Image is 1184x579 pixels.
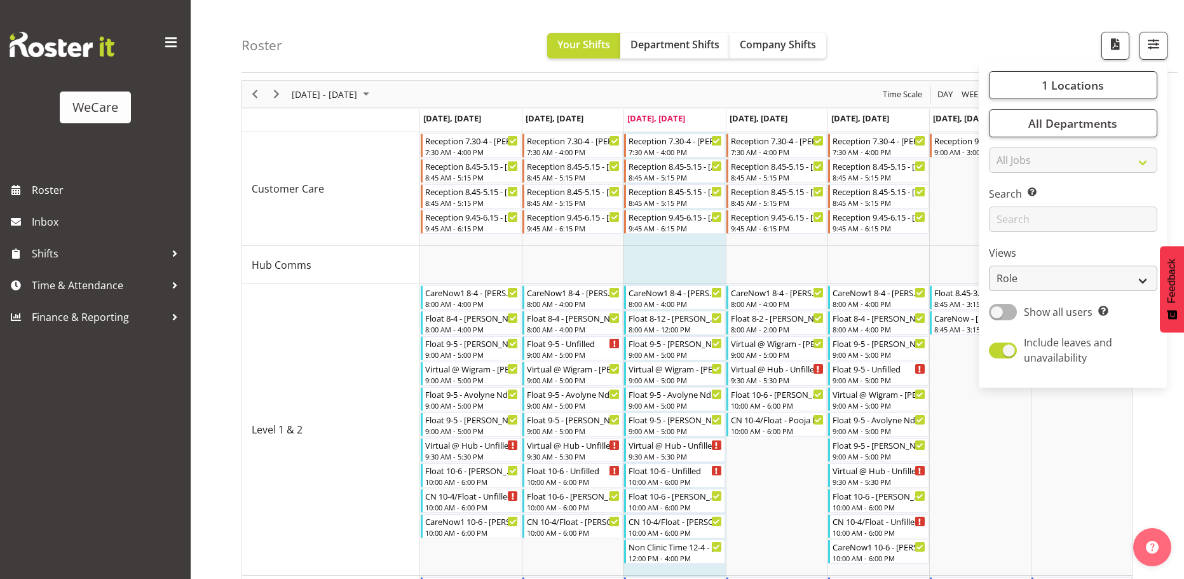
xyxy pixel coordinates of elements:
button: Filter Shifts [1140,32,1167,60]
span: Hub Comms [252,257,311,273]
div: 9:45 AM - 6:15 PM [629,223,721,233]
div: Level 1 & 2"s event - Virtual @ Hub - Unfilled Begin From Tuesday, September 2, 2025 at 9:30:00 A... [522,438,623,462]
button: 1 Locations [989,71,1157,99]
div: Reception 8.45-5.15 - [PERSON_NAME] [833,160,925,172]
span: All Departments [1028,116,1117,131]
div: Level 1 & 2"s event - Float 9-5 - Unfilled Begin From Tuesday, September 2, 2025 at 9:00:00 AM GM... [522,336,623,360]
div: Reception 8.45-5.15 - [PERSON_NAME] [731,160,824,172]
img: Rosterit website logo [10,32,114,57]
div: 9:00 AM - 5:00 PM [629,350,721,360]
div: 8:00 AM - 4:00 PM [527,324,620,334]
div: CareNow - [PERSON_NAME] [934,311,1027,324]
div: Customer Care"s event - Reception 8.45-5.15 - Antonia Mao Begin From Wednesday, September 3, 2025... [624,159,725,183]
img: help-xxl-2.png [1146,541,1159,554]
div: Float 9-5 - Avolyne Ndebele [527,388,620,400]
div: Reception 8.45-5.15 - [PERSON_NAME] [527,185,620,198]
div: Float 10-6 - Unfilled [527,464,620,477]
div: Level 1 & 2"s event - Virtual @ Hub - Unfilled Begin From Thursday, September 4, 2025 at 9:30:00 ... [726,362,827,386]
div: Virtual @ Hub - Unfilled [731,362,824,375]
div: 9:45 AM - 6:15 PM [425,223,518,233]
div: Customer Care"s event - Reception 8.45-5.15 - Antonia Mao Begin From Monday, September 1, 2025 at... [421,159,521,183]
div: Level 1 & 2"s event - CareNow1 8-4 - Rhianne Sharples Begin From Wednesday, September 3, 2025 at ... [624,285,725,310]
div: Float 9-5 - [PERSON_NAME] [425,413,518,426]
div: 7:30 AM - 4:00 PM [731,147,824,157]
div: Float 10-6 - [PERSON_NAME] [629,489,721,502]
div: Float 10-6 - [PERSON_NAME] [833,489,925,502]
div: Level 1 & 2"s event - Float 8-4 - Rhianne Sharples Begin From Monday, September 1, 2025 at 8:00:0... [421,311,521,335]
div: Float 8-4 - [PERSON_NAME] [527,311,620,324]
div: Level 1 & 2"s event - CareNow1 8-4 - Ashley Mendoza Begin From Tuesday, September 2, 2025 at 8:00... [522,285,623,310]
div: Reception 8.45-5.15 - [PERSON_NAME] [425,185,518,198]
div: Level 1 & 2"s event - Float 10-6 - Unfilled Begin From Tuesday, September 2, 2025 at 10:00:00 AM ... [522,463,623,487]
div: Customer Care"s event - Reception 9.45-6.15 - Sabnam Pun Begin From Thursday, September 4, 2025 a... [726,210,827,234]
div: 9:30 AM - 5:30 PM [833,477,925,487]
div: 8:45 AM - 5:15 PM [629,198,721,208]
span: [DATE], [DATE] [627,112,685,124]
div: Customer Care"s event - Reception 8.45-5.15 - Antonia Mao Begin From Friday, September 5, 2025 at... [828,159,929,183]
div: Level 1 & 2"s event - Float 9-5 - Olive Vermazen Begin From Monday, September 1, 2025 at 9:00:00 ... [421,412,521,437]
div: 9:00 AM - 5:00 PM [527,426,620,436]
div: Reception 8.45-5.15 - [PERSON_NAME] [833,185,925,198]
div: 9:00 AM - 3:00 PM [934,147,1027,157]
div: Float 8-2 - [PERSON_NAME] [731,311,824,324]
div: 9:00 AM - 5:00 PM [833,350,925,360]
div: Customer Care"s event - Reception 7.30-4 - Penny Clyne-Moffat Begin From Friday, September 5, 202... [828,133,929,158]
span: Company Shifts [740,37,816,51]
span: Inbox [32,212,184,231]
span: Your Shifts [557,37,610,51]
div: Virtual @ Hub - Unfilled [527,439,620,451]
div: Float 10-6 - [PERSON_NAME] [731,388,824,400]
div: Level 1 & 2"s event - Float 8-4 - Deepti Raturi Begin From Tuesday, September 2, 2025 at 8:00:00 ... [522,311,623,335]
div: Level 1 & 2"s event - Virtual @ Wigram - Deepti Mahajan Begin From Friday, September 5, 2025 at 9... [828,387,929,411]
span: [DATE] - [DATE] [290,86,358,102]
div: 10:00 AM - 6:00 PM [629,528,721,538]
div: Customer Care"s event - Reception 9-3 - Demi Dumitrean Begin From Saturday, September 6, 2025 at ... [930,133,1030,158]
div: 12:00 PM - 4:00 PM [629,553,721,563]
div: Virtual @ Wigram - [PERSON_NAME] [731,337,824,350]
div: CareNow1 10-6 - [PERSON_NAME] [833,540,925,553]
div: 10:00 AM - 6:00 PM [833,528,925,538]
div: WeCare [72,98,118,117]
div: Level 1 & 2"s event - Virtual @ Hub - Unfilled Begin From Friday, September 5, 2025 at 9:30:00 AM... [828,463,929,487]
div: 8:00 AM - 4:00 PM [833,324,925,334]
div: Level 1 & 2"s event - CareNow1 10-6 - Ella Jarvis Begin From Friday, September 5, 2025 at 10:00:0... [828,540,929,564]
div: Virtual @ Hub - Unfilled [629,439,721,451]
span: Day [936,86,954,102]
div: Reception 8.45-5.15 - [PERSON_NAME] [629,160,721,172]
div: Float 9-5 - [PERSON_NAME] [629,413,721,426]
div: Level 1 & 2"s event - Float 9-5 - Olive Vermazen Begin From Tuesday, September 2, 2025 at 9:00:00... [522,412,623,437]
div: 8:45 AM - 5:15 PM [425,198,518,208]
div: Level 1 & 2"s event - Float 9-5 - Avolyne Ndebele Begin From Wednesday, September 3, 2025 at 9:00... [624,387,725,411]
div: Level 1 & 2"s event - Float 9-5 - Avolyne Ndebele Begin From Tuesday, September 2, 2025 at 9:00:0... [522,387,623,411]
div: Level 1 & 2"s event - Float 9-5 - Unfilled Begin From Friday, September 5, 2025 at 9:00:00 AM GMT... [828,362,929,386]
label: Views [989,245,1157,261]
span: Feedback [1166,259,1178,303]
div: Level 1 & 2"s event - Float 10-6 - Deepti Raturi Begin From Friday, September 5, 2025 at 10:00:00... [828,489,929,513]
div: 10:00 AM - 6:00 PM [833,553,925,563]
button: Department Shifts [620,33,730,58]
div: Virtual @ Wigram - [PERSON_NAME] [425,362,518,375]
div: Reception 9.45-6.15 - [PERSON_NAME] [527,210,620,223]
div: 9:30 AM - 5:30 PM [425,451,518,461]
div: 8:45 AM - 5:15 PM [527,172,620,182]
div: 10:00 AM - 6:00 PM [425,528,518,538]
button: Feedback - Show survey [1160,246,1184,332]
span: Week [960,86,984,102]
div: 8:00 AM - 4:00 PM [425,324,518,334]
div: Level 1 & 2"s event - CN 10-4/Float - Ashley Mendoza Begin From Wednesday, September 3, 2025 at 1... [624,514,725,538]
button: Timeline Day [936,86,955,102]
div: Float 9-5 - Avolyne Ndebele [833,413,925,426]
div: Level 1 & 2"s event - Float 10-6 - Alex Ferguson Begin From Tuesday, September 2, 2025 at 10:00:0... [522,489,623,513]
div: Float 9-5 - Avolyne Ndebele [425,388,518,400]
div: 9:00 AM - 5:00 PM [425,350,518,360]
td: Level 1 & 2 resource [242,284,420,576]
input: Search [989,207,1157,232]
div: 9:00 AM - 5:00 PM [833,451,925,461]
div: Float 10-6 - [PERSON_NAME] [527,489,620,502]
div: 9:00 AM - 5:00 PM [629,400,721,411]
div: Reception 9.45-6.15 - [PERSON_NAME] [629,210,721,223]
div: 10:00 AM - 6:00 PM [527,528,620,538]
div: Previous [244,81,266,107]
span: Show all users [1024,305,1092,319]
div: CareNow1 8-4 - [PERSON_NAME] [425,286,518,299]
